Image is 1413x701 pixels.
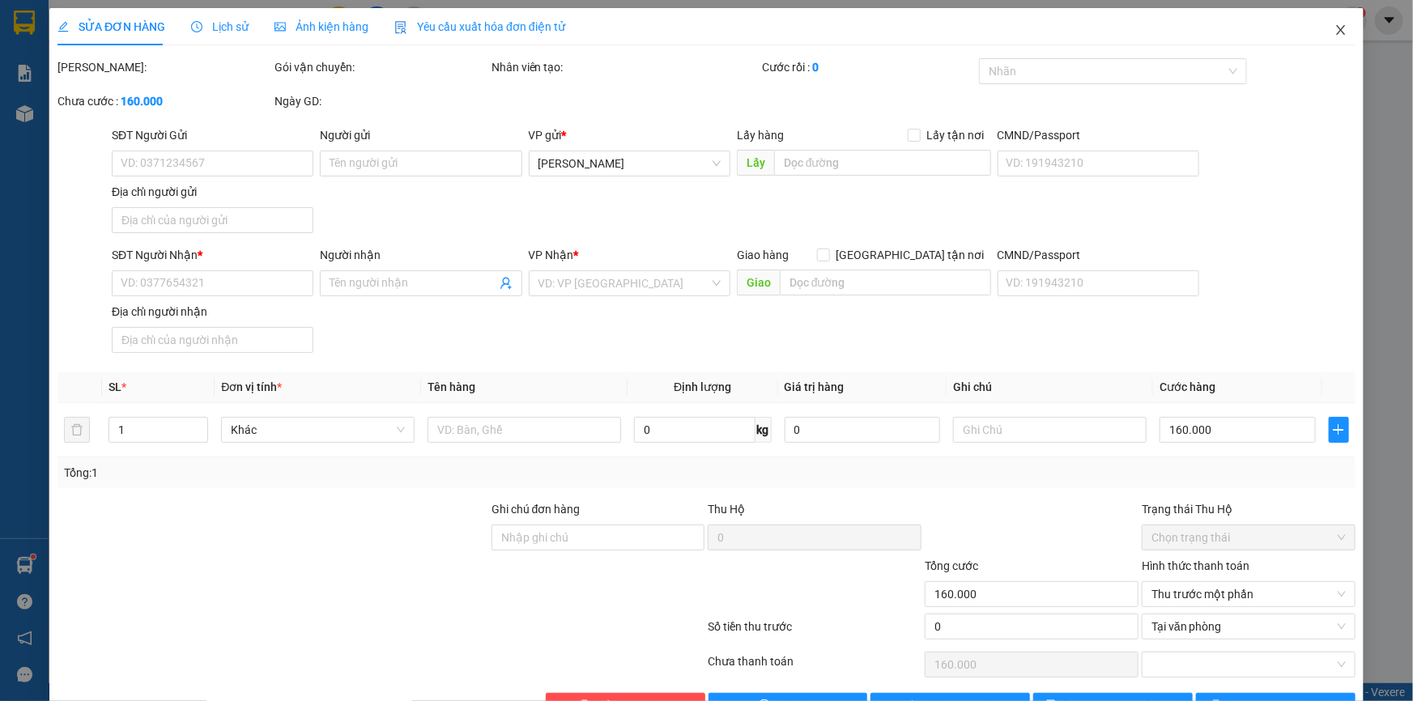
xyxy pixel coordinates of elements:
li: VP [GEOGRAPHIC_DATA] [112,69,215,122]
span: Tổng cước [925,559,978,572]
div: SĐT Người Nhận [112,246,313,264]
span: Đơn vị tính [221,380,282,393]
span: Cước hàng [1160,380,1215,393]
input: Dọc đường [780,270,991,295]
button: plus [1329,417,1349,443]
span: Giao hàng [737,249,789,261]
span: Thu Hộ [708,503,745,516]
input: VD: Bàn, Ghế [428,417,621,443]
span: Giao [737,270,780,295]
span: Chọn trạng thái [1151,525,1346,550]
label: Số tiền thu trước [709,620,793,633]
div: Tổng: 1 [64,464,546,482]
span: SL [109,380,121,393]
span: Ảnh kiện hàng [275,20,368,33]
img: icon [394,21,407,34]
div: Trạng thái Thu Hộ [1142,500,1356,518]
div: Địa chỉ người nhận [112,303,313,321]
span: close [1334,23,1347,36]
th: Ghi chú [947,372,1153,403]
span: picture [275,21,286,32]
div: Người nhận [320,246,521,264]
span: [GEOGRAPHIC_DATA] tận nơi [830,246,991,264]
input: Ghi chú đơn hàng [492,525,705,550]
img: logo.jpg [8,8,65,65]
span: Lấy [737,150,774,176]
div: Ngày GD: [275,92,488,110]
span: Tại văn phòng [1151,614,1346,639]
label: Ghi chú đơn hàng [492,503,581,516]
span: plus [1330,423,1348,436]
input: 0 [925,614,1138,639]
span: Yêu cầu xuất hóa đơn điện tử [394,20,565,33]
span: Giá trị hàng [785,380,845,393]
div: CMND/Passport [998,126,1199,144]
input: Địa chỉ của người nhận [112,327,313,353]
div: [PERSON_NAME]: [57,58,271,76]
b: 160.000 [121,95,163,108]
div: Địa chỉ người gửi [112,183,313,201]
span: clock-circle [191,21,202,32]
button: Close [1318,8,1364,53]
div: Gói vận chuyển: [275,58,488,76]
li: [PERSON_NAME] [8,8,235,39]
span: Thu trước một phần [1151,582,1346,606]
span: SỬA ĐƠN HÀNG [57,20,165,33]
button: delete [64,417,90,443]
input: Ghi Chú [953,417,1147,443]
span: Tên hàng [428,380,475,393]
b: 0 [812,61,819,74]
span: kg [755,417,772,443]
div: VP gửi [529,126,730,144]
span: Cao Lãnh [538,151,721,176]
span: Lấy hàng [737,129,784,142]
span: Định lượng [674,380,731,393]
div: CMND/Passport [998,246,1199,264]
li: VP [PERSON_NAME] [8,69,112,87]
span: VP Nhận [529,249,574,261]
div: Chưa cước : [57,92,271,110]
input: Dọc đường [774,150,991,176]
span: Khác [231,418,405,442]
div: Cước rồi : [762,58,976,76]
span: Lịch sử [191,20,249,33]
div: Người gửi [320,126,521,144]
input: Địa chỉ của người gửi [112,207,313,233]
span: environment [8,90,19,101]
div: Nhân viên tạo: [492,58,760,76]
label: Hình thức thanh toán [1142,559,1249,572]
div: Chưa thanh toán [707,652,924,681]
div: SĐT Người Gửi [112,126,313,144]
span: user-add [500,277,513,290]
span: Lấy tận nơi [921,126,991,144]
span: edit [57,21,69,32]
